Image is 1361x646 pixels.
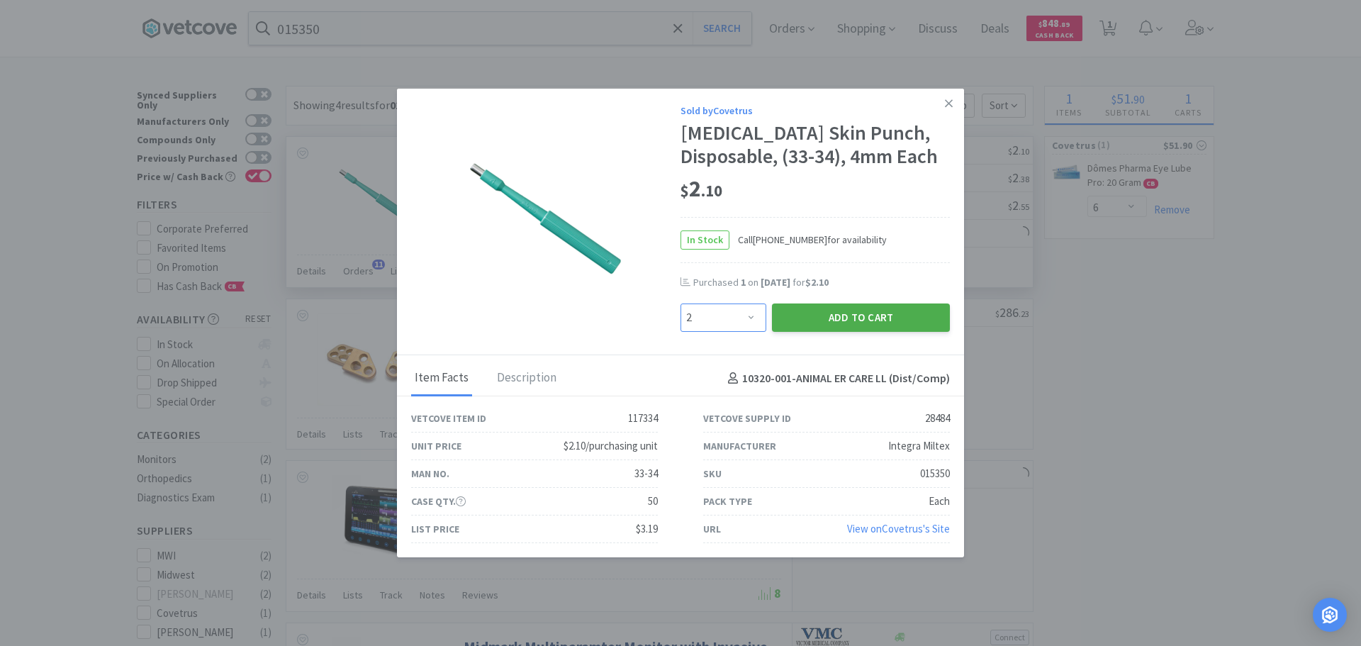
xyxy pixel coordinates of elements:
[680,174,722,203] span: 2
[722,369,950,388] h4: 10320-001 - ANIMAL ER CARE LL (Dist/Comp)
[493,361,560,396] div: Description
[636,520,658,538] div: $3.19
[741,276,746,289] span: 1
[1313,598,1347,632] div: Open Intercom Messenger
[680,181,689,201] span: $
[411,494,466,509] div: Case Qty.
[703,438,776,454] div: Manufacturer
[564,438,658,455] div: $2.10/purchasing unit
[761,276,790,289] span: [DATE]
[738,233,887,246] gu-sc: Call for availability
[920,465,950,482] div: 015350
[457,128,634,306] img: fa0f8952d9c047eba85366b3a35750b5_28484.png
[648,493,658,510] div: 50
[411,521,459,537] div: List Price
[925,410,950,427] div: 28484
[805,276,829,289] span: $2.10
[772,303,950,332] button: Add to Cart
[703,411,791,426] div: Vetcove Supply ID
[693,276,950,290] div: Purchased on for
[680,103,950,118] div: Sold by Covetrus
[411,466,449,481] div: Man No.
[628,410,658,427] div: 117334
[703,466,722,481] div: SKU
[411,438,461,454] div: Unit Price
[753,233,827,246] gu-sc-dial: Click to Connect 8779992838
[703,521,721,537] div: URL
[929,493,950,510] div: Each
[681,231,729,249] span: In Stock
[634,465,658,482] div: 33-34
[888,438,950,455] div: Integra Miltex
[680,121,950,169] div: [MEDICAL_DATA] Skin Punch, Disposable, (33-34), 4mm Each
[701,181,722,201] span: . 10
[411,361,472,396] div: Item Facts
[847,522,950,535] a: View onCovetrus's Site
[411,411,486,426] div: Vetcove Item ID
[703,494,752,509] div: Pack Type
